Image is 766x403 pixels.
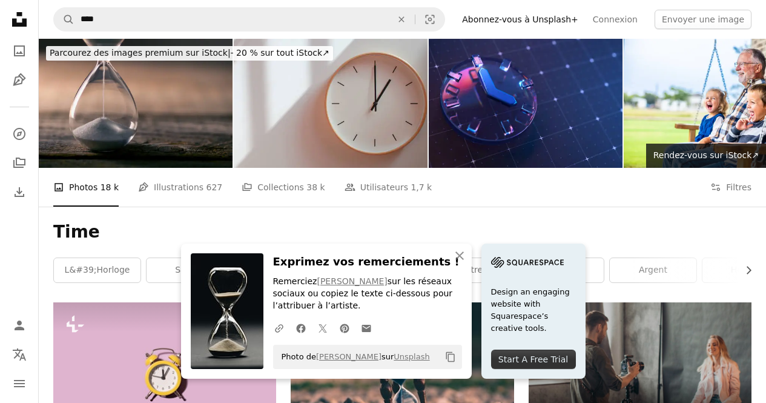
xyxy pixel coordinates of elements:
[355,316,377,340] a: Partager par mail
[655,10,751,29] button: Envoyer une image
[39,39,233,168] img: Écoulement de sablier
[653,150,759,160] span: Rendez-vous sur iStock ↗
[138,168,222,207] a: Illustrations 627
[53,371,276,382] a: un réveil jaune sur fond rose
[7,313,31,338] a: Connexion / S’inscrire
[316,352,381,361] a: [PERSON_NAME]
[411,181,432,194] span: 1,7 k
[345,168,432,207] a: Utilisateurs 1,7 k
[54,8,74,31] button: Rechercher sur Unsplash
[206,181,223,194] span: 627
[455,10,586,29] a: Abonnez-vous à Unsplash+
[273,276,462,312] p: Remerciez sur les réseaux sociaux ou copiez le texte ci-dessous pour l’attribuer à l’artiste.
[586,10,645,29] a: Connexion
[7,122,31,146] a: Explorer
[53,221,751,243] h1: Time
[276,347,430,367] span: Photo de sur
[291,371,513,382] a: photo de mise au point sélective de sablier brun et bleu sur des pierres
[234,39,428,168] img: Horloge en bois minimaliste à 13h00/01h00 avec ombres douces sur mur blanc - parfaite pour la ges...
[46,46,333,61] div: - 20 % sur tout iStock ↗
[7,342,31,367] button: Langue
[7,180,31,204] a: Historique de téléchargement
[491,253,564,271] img: file-1705255347840-230a6ab5bca9image
[738,258,751,282] button: faire défiler la liste vers la droite
[312,316,334,340] a: Partagez-leTwitter
[242,168,325,207] a: Collections 38 k
[646,144,766,168] a: Rendez-vous sur iStock↗
[7,151,31,175] a: Collections
[388,8,415,31] button: Effacer
[394,352,429,361] a: Unsplash
[147,258,233,282] a: sablier
[429,39,622,168] img: horloge numérique futuriste sur fond de grille
[334,316,355,340] a: Partagez-lePinterest
[481,244,586,379] a: Design an engaging website with Squarespace’s creative tools.Start A Free Trial
[317,276,387,286] a: [PERSON_NAME]
[50,48,231,58] span: Parcourez des images premium sur iStock |
[415,8,444,31] button: Recherche de visuels
[610,258,696,282] a: argent
[273,253,462,271] h3: Exprimez vos remerciements !
[53,7,445,32] form: Rechercher des visuels sur tout le site
[7,39,31,63] a: Photos
[491,286,576,335] span: Design an engaging website with Squarespace’s creative tools.
[306,181,325,194] span: 38 k
[710,168,751,207] button: Filtres
[7,371,31,396] button: Menu
[39,39,340,68] a: Parcourez des images premium sur iStock|- 20 % sur tout iStock↗
[491,350,576,369] div: Start A Free Trial
[7,68,31,92] a: Illustrations
[290,316,312,340] a: Partagez-leFacebook
[440,347,461,367] button: Copier dans le presse-papier
[54,258,140,282] a: l&#39;horloge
